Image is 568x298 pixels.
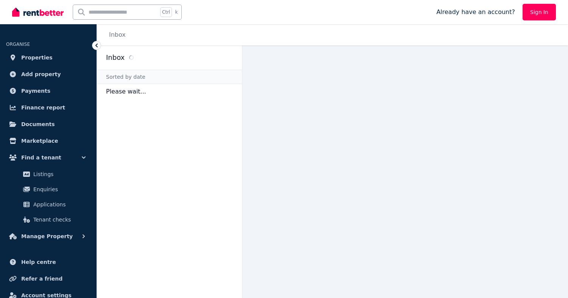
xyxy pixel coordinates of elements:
div: Sorted by date [97,70,242,84]
span: Finance report [21,103,65,112]
a: Add property [6,67,91,82]
span: ORGANISE [6,42,30,47]
a: Sign In [523,4,556,20]
a: Refer a friend [6,271,91,286]
span: Add property [21,70,61,79]
a: Payments [6,83,91,98]
span: Payments [21,86,50,95]
span: Help centre [21,257,56,267]
nav: Breadcrumb [97,24,135,45]
span: Marketplace [21,136,58,145]
button: Find a tenant [6,150,91,165]
a: Enquiries [9,182,87,197]
a: Applications [9,197,87,212]
a: Properties [6,50,91,65]
span: Enquiries [33,185,84,194]
a: Finance report [6,100,91,115]
span: Tenant checks [33,215,84,224]
span: Ctrl [160,7,172,17]
span: Properties [21,53,53,62]
span: Already have an account? [436,8,515,17]
span: Manage Property [21,232,73,241]
a: Marketplace [6,133,91,148]
img: RentBetter [12,6,64,18]
span: Documents [21,120,55,129]
a: Help centre [6,254,91,270]
span: Applications [33,200,84,209]
span: Refer a friend [21,274,62,283]
h2: Inbox [106,52,125,63]
p: Please wait... [97,84,242,99]
a: Listings [9,167,87,182]
button: Manage Property [6,229,91,244]
a: Tenant checks [9,212,87,227]
a: Inbox [109,31,126,38]
a: Documents [6,117,91,132]
span: k [175,9,178,15]
span: Listings [33,170,84,179]
span: Find a tenant [21,153,61,162]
